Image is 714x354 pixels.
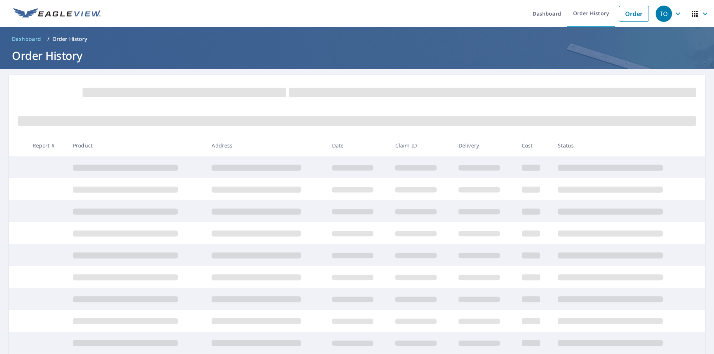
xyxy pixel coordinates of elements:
[656,6,672,22] div: TO
[516,134,552,156] th: Cost
[619,6,649,22] a: Order
[9,48,705,63] h1: Order History
[47,35,49,43] li: /
[9,33,44,45] a: Dashboard
[206,134,326,156] th: Address
[453,134,516,156] th: Delivery
[13,8,101,19] img: EV Logo
[326,134,389,156] th: Date
[67,134,206,156] th: Product
[27,134,67,156] th: Report #
[552,134,691,156] th: Status
[9,33,705,45] nav: breadcrumb
[389,134,453,156] th: Claim ID
[52,35,87,43] p: Order History
[12,35,41,43] span: Dashboard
